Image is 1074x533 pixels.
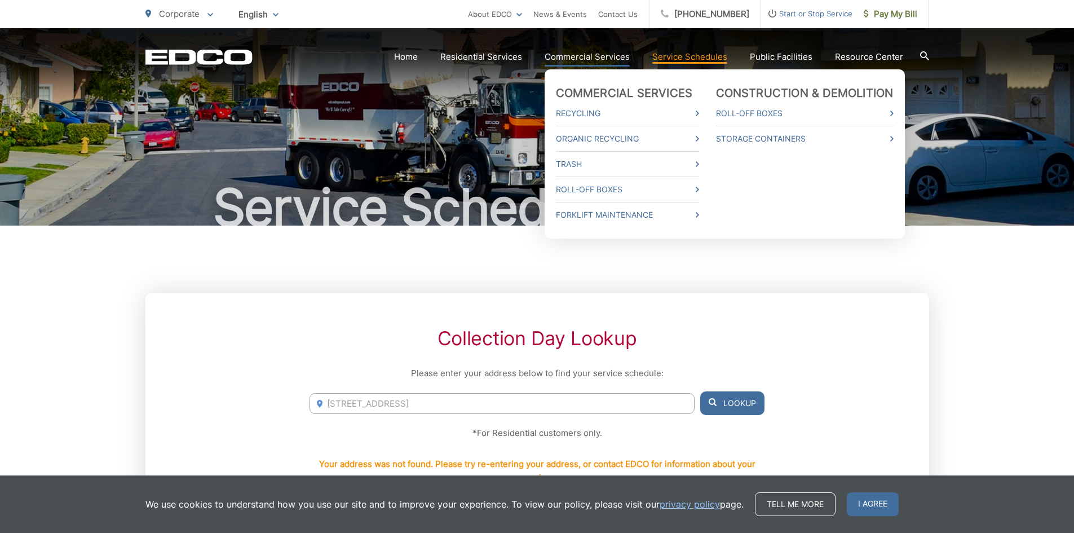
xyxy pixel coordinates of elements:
[468,7,522,21] a: About EDCO
[847,492,899,516] span: I agree
[230,5,287,24] span: English
[864,7,917,21] span: Pay My Bill
[556,107,699,120] a: Recycling
[145,179,929,236] h1: Service Schedules
[750,50,812,64] a: Public Facilities
[556,157,699,171] a: Trash
[310,457,764,484] p: Your address was not found. Please try re-entering your address, or contact EDCO for information ...
[556,208,699,222] a: Forklift Maintenance
[145,497,744,511] p: We use cookies to understand how you use our site and to improve your experience. To view our pol...
[159,8,200,19] span: Corporate
[556,183,699,196] a: Roll-Off Boxes
[310,367,764,380] p: Please enter your address below to find your service schedule:
[145,49,253,65] a: EDCD logo. Return to the homepage.
[652,50,727,64] a: Service Schedules
[716,107,894,120] a: Roll-Off Boxes
[545,50,630,64] a: Commercial Services
[716,86,894,100] a: Construction & Demolition
[716,132,894,146] a: Storage Containers
[533,7,587,21] a: News & Events
[310,426,764,440] p: *For Residential customers only.
[310,327,764,350] h2: Collection Day Lookup
[755,492,836,516] a: Tell me more
[598,7,638,21] a: Contact Us
[556,132,699,146] a: Organic Recycling
[556,86,693,100] a: Commercial Services
[394,50,418,64] a: Home
[310,393,694,414] input: Enter Address
[835,50,903,64] a: Resource Center
[440,50,522,64] a: Residential Services
[660,497,720,511] a: privacy policy
[700,391,764,415] button: Lookup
